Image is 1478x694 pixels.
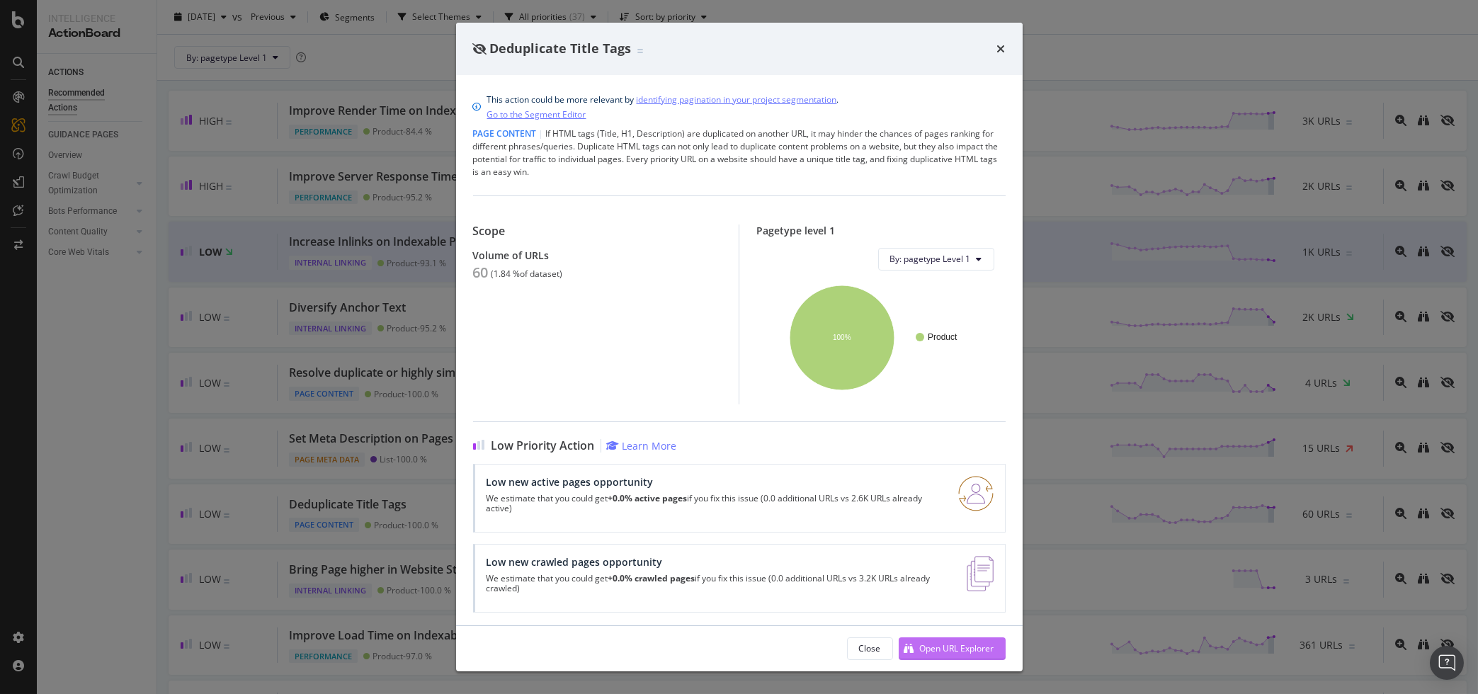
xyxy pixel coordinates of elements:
[637,92,837,107] a: identifying pagination in your project segmentation
[487,107,586,122] a: Go to the Segment Editor
[928,332,957,342] text: Product
[967,556,993,591] img: e5DMFwAAAABJRU5ErkJggg==
[487,494,941,513] p: We estimate that you could get if you fix this issue (0.0 additional URLs vs 2.6K URLs already ac...
[473,127,1006,178] div: If HTML tags (Title, H1, Description) are duplicated on another URL, it may hinder the chances of...
[878,248,994,271] button: By: pagetype Level 1
[756,224,1006,237] div: Pagetype level 1
[487,574,950,593] p: We estimate that you could get if you fix this issue (0.0 additional URLs vs 3.2K URLs already cr...
[890,253,971,265] span: By: pagetype Level 1
[608,492,688,504] strong: +0.0% active pages
[920,642,994,654] div: Open URL Explorer
[490,40,632,57] span: Deduplicate Title Tags
[623,439,677,453] div: Learn More
[473,249,722,261] div: Volume of URLs
[608,572,695,584] strong: +0.0% crawled pages
[637,49,643,53] img: Equal
[997,40,1006,58] div: times
[768,282,994,393] svg: A chart.
[473,43,487,55] div: eye-slash
[1430,646,1464,680] div: Open Intercom Messenger
[487,476,941,488] div: Low new active pages opportunity
[473,224,722,238] div: Scope
[899,637,1006,660] button: Open URL Explorer
[473,92,1006,122] div: info banner
[491,269,563,279] div: ( 1.84 % of dataset )
[473,264,489,281] div: 60
[833,334,851,341] text: 100%
[847,637,893,660] button: Close
[958,476,994,511] img: RO06QsNG.png
[859,642,881,654] div: Close
[487,92,839,122] div: This action could be more relevant by .
[487,556,950,568] div: Low new crawled pages opportunity
[473,127,537,140] span: Page Content
[539,127,544,140] span: |
[607,439,677,453] a: Learn More
[491,439,595,453] span: Low Priority Action
[456,23,1023,671] div: modal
